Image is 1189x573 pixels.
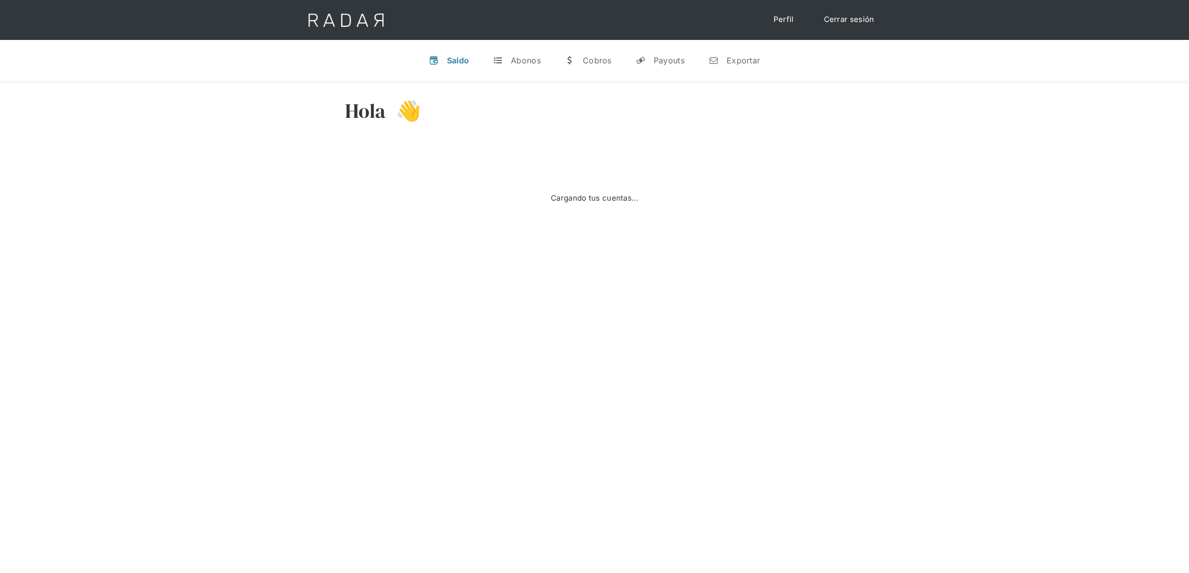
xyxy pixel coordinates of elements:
div: Exportar [727,55,760,65]
a: Perfil [764,10,804,29]
a: Cerrar sesión [814,10,884,29]
div: Payouts [654,55,685,65]
div: w [565,55,575,65]
div: Saldo [447,55,469,65]
div: Cargando tus cuentas... [551,193,638,204]
div: Cobros [583,55,612,65]
div: t [493,55,503,65]
h3: 👋 [386,98,421,123]
div: v [429,55,439,65]
div: Abonos [511,55,541,65]
h3: Hola [345,98,386,123]
div: y [636,55,646,65]
div: n [709,55,719,65]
